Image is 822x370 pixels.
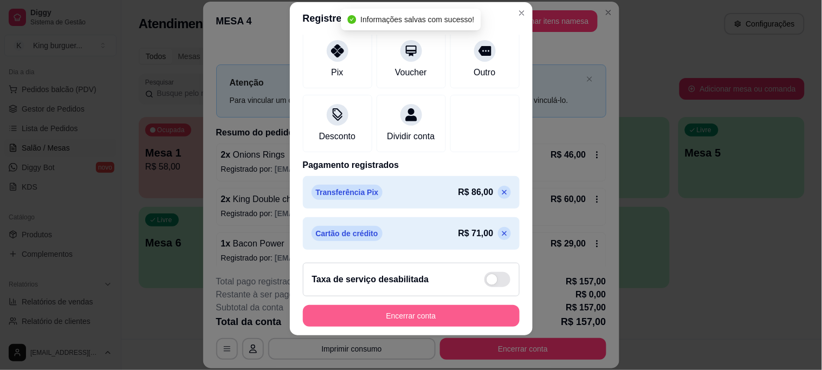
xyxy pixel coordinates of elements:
p: R$ 86,00 [458,186,494,199]
h2: Taxa de serviço desabilitada [312,273,429,286]
p: Transferência Pix [312,185,383,200]
div: Pix [331,66,343,79]
p: Pagamento registrados [303,159,520,172]
button: Encerrar conta [303,305,520,327]
button: Close [513,4,530,22]
header: Registre o pagamento do pedido [290,2,533,35]
div: Voucher [395,66,427,79]
span: check-circle [347,15,356,24]
div: Outro [474,66,495,79]
p: Cartão de crédito [312,226,383,241]
div: Desconto [319,130,356,143]
span: Informações salvas com sucesso! [360,15,474,24]
div: Dividir conta [387,130,435,143]
p: R$ 71,00 [458,227,494,240]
